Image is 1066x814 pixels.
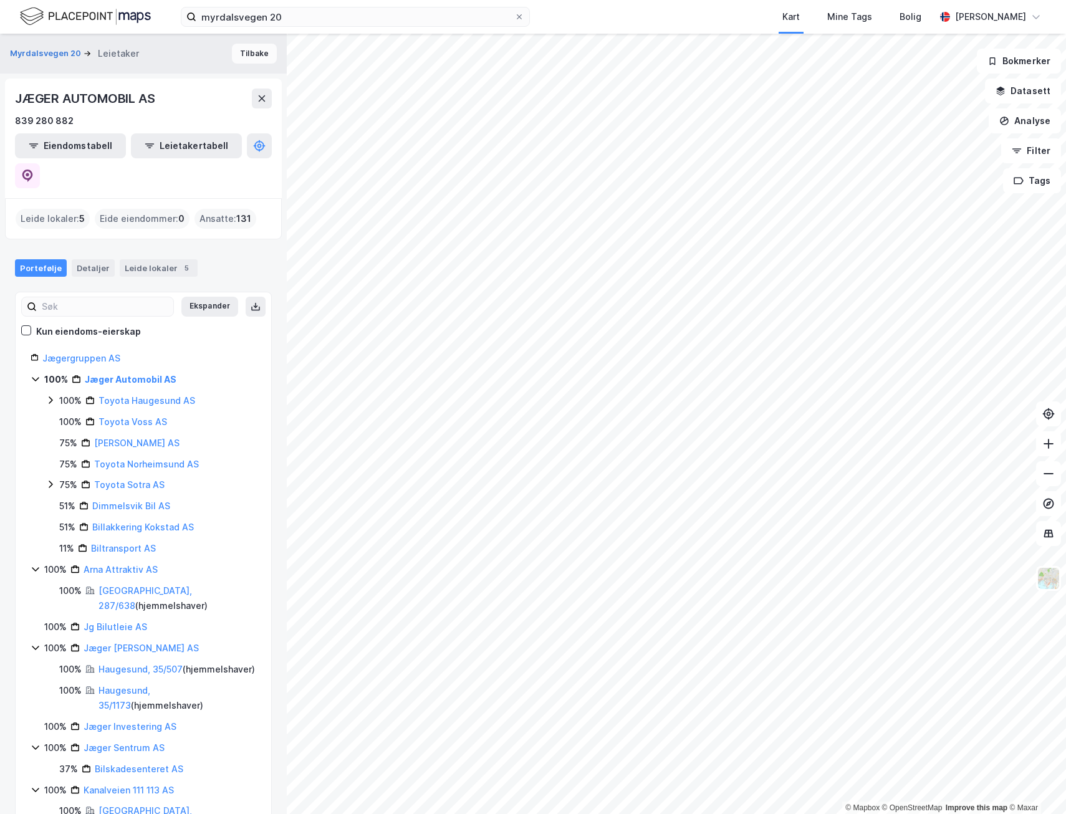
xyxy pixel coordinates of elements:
img: logo.f888ab2527a4732fd821a326f86c7f29.svg [20,6,151,27]
div: 839 280 882 [15,113,74,128]
div: 51% [59,499,75,514]
a: Haugesund, 35/507 [98,664,183,674]
div: 100% [44,740,67,755]
a: Toyota Norheimsund AS [94,459,199,469]
a: OpenStreetMap [882,803,943,812]
a: Jæger Automobil AS [85,374,176,385]
span: 5 [79,211,85,226]
a: Toyota Voss AS [98,416,167,427]
button: Datasett [985,79,1061,103]
div: Ansatte : [194,209,256,229]
a: [GEOGRAPHIC_DATA], 287/638 [98,585,192,611]
div: 100% [44,620,67,634]
iframe: Chat Widget [1004,754,1066,814]
a: [PERSON_NAME] AS [94,438,180,448]
a: Jægergruppen AS [42,353,120,363]
div: Eide eiendommer : [95,209,190,229]
img: Z [1037,567,1060,590]
div: 51% [59,520,75,535]
div: ( hjemmelshaver ) [98,583,256,613]
a: Jg Bilutleie AS [84,621,147,632]
div: 75% [59,477,77,492]
div: Detaljer [72,259,115,277]
div: [PERSON_NAME] [955,9,1026,24]
div: JÆGER AUTOMOBIL AS [15,89,157,108]
button: Bokmerker [977,49,1061,74]
div: Kart [782,9,800,24]
a: Biltransport AS [91,543,156,553]
a: Arna Attraktiv AS [84,564,158,575]
button: Filter [1001,138,1061,163]
div: 100% [44,372,68,387]
a: Bilskadesenteret AS [95,764,183,774]
button: Ekspander [181,297,238,317]
span: 131 [236,211,251,226]
div: 100% [44,783,67,798]
a: Mapbox [845,803,880,812]
div: Kun eiendoms-eierskap [36,324,141,339]
a: Improve this map [946,803,1007,812]
button: Analyse [989,108,1061,133]
div: ( hjemmelshaver ) [98,683,256,713]
div: 100% [59,683,82,698]
div: 37% [59,762,78,777]
button: Leietakertabell [131,133,242,158]
button: Myrdalsvegen 20 [10,47,84,60]
div: Portefølje [15,259,67,277]
a: Jæger Investering AS [84,721,176,732]
input: Søk på adresse, matrikkel, gårdeiere, leietakere eller personer [196,7,514,26]
div: 100% [59,662,82,677]
a: Billakkering Kokstad AS [92,522,194,532]
div: Mine Tags [827,9,872,24]
a: Kanalveien 111 113 AS [84,785,174,795]
div: 100% [44,641,67,656]
span: 0 [178,211,185,226]
a: Jæger [PERSON_NAME] AS [84,643,199,653]
div: 100% [59,393,82,408]
div: 100% [59,414,82,429]
button: Tilbake [232,44,277,64]
div: 100% [44,562,67,577]
div: Leietaker [98,46,139,61]
div: 75% [59,436,77,451]
button: Tags [1003,168,1061,193]
div: 100% [59,583,82,598]
div: 75% [59,457,77,472]
div: ( hjemmelshaver ) [98,662,255,677]
div: 100% [44,719,67,734]
div: 11% [59,541,74,556]
div: Bolig [900,9,921,24]
div: 5 [180,262,193,274]
button: Eiendomstabell [15,133,126,158]
a: Jæger Sentrum AS [84,742,165,753]
a: Dimmelsvik Bil AS [92,500,170,511]
input: Søk [37,297,173,316]
div: Leide lokaler : [16,209,90,229]
div: Leide lokaler [120,259,198,277]
a: Haugesund, 35/1173 [98,685,150,711]
a: Toyota Haugesund AS [98,395,195,406]
a: Toyota Sotra AS [94,479,165,490]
